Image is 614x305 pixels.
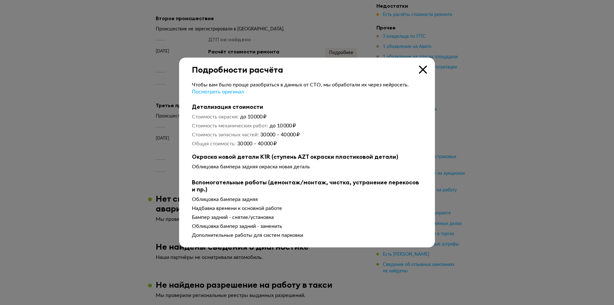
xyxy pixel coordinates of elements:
[192,123,268,129] dt: Стоимость механических работ
[192,196,422,203] div: Облицовка бампера задняя
[192,223,422,229] div: Облицовка бампер задний - заменить
[192,89,244,94] span: Посмотреть оригинал
[192,205,422,212] div: Надбавка времени к основной работе
[192,179,422,193] b: Вспомогательные работы (демонтаж/монтаж, чистка, устранение перекосов и пр.)
[192,132,259,138] dt: Стоимость запасных частей
[192,140,236,147] dt: Общая стоимость
[192,82,409,87] span: Чтобы вам было проще разобраться в данных от СТО, мы обработали их через нейросеть.
[192,164,422,170] div: Облицовка бампера задняя окраска новая деталь
[192,214,422,221] div: Бампер задний - снятие/установка
[270,123,296,128] span: до 10 000 ₽
[192,103,422,110] b: Детализация стоимости
[192,232,422,238] div: Дополнительные работы для систем парковки
[237,141,277,146] span: 30 000 – 40 000 ₽
[240,114,266,119] span: до 10 000 ₽
[260,132,300,137] span: 30 000 – 40 000 ₽
[179,58,435,75] div: Подробности расчёта
[192,153,422,160] b: Окраска новой детали K1R (ступень AZT окраски пластиковой детали)
[192,114,239,120] dt: Стоимость окраски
